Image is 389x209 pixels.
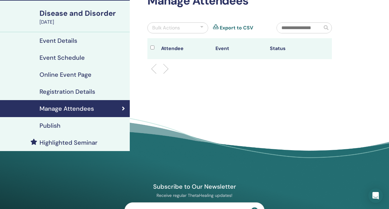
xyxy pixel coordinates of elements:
[40,71,91,78] h4: Online Event Page
[212,38,267,59] th: Event
[158,38,212,59] th: Attendee
[368,188,383,203] div: Open Intercom Messenger
[40,105,94,112] h4: Manage Attendees
[40,8,126,19] div: Disease and Disorder
[36,8,130,26] a: Disease and Disorder[DATE]
[267,38,321,59] th: Status
[220,24,253,32] a: Export to CSV
[124,183,265,190] h4: Subscribe to Our Newsletter
[152,24,180,32] div: Bulk Actions
[124,193,265,198] p: Receive regular ThetaHealing updates!
[40,88,95,95] h4: Registration Details
[40,139,98,146] h4: Highlighted Seminar
[40,37,77,44] h4: Event Details
[40,122,60,129] h4: Publish
[40,19,126,26] div: [DATE]
[40,54,85,61] h4: Event Schedule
